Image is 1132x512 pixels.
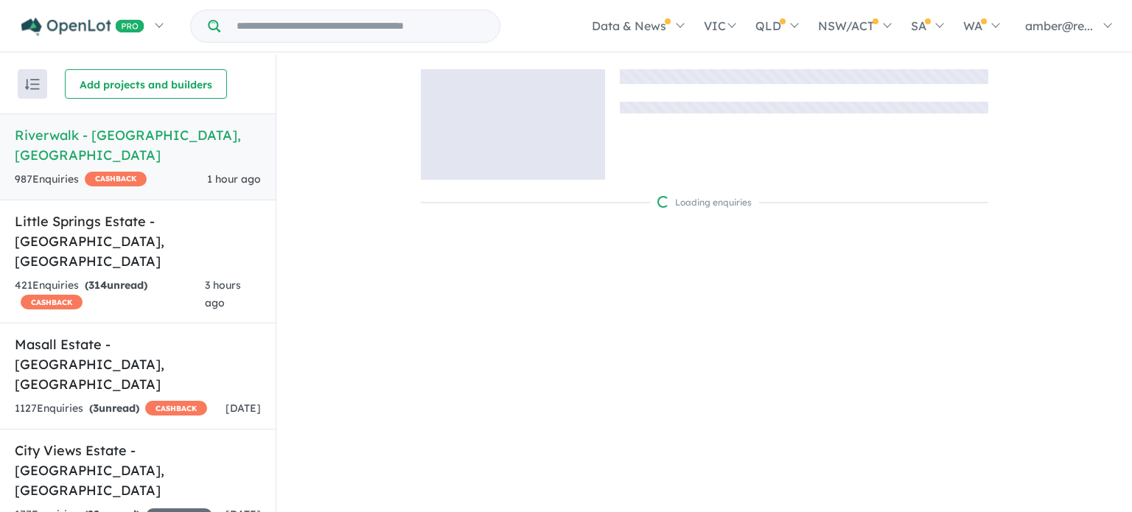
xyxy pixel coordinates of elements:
[15,441,261,500] h5: City Views Estate - [GEOGRAPHIC_DATA] , [GEOGRAPHIC_DATA]
[93,401,99,415] span: 3
[15,125,261,165] h5: Riverwalk - [GEOGRAPHIC_DATA] , [GEOGRAPHIC_DATA]
[89,401,139,415] strong: ( unread)
[15,400,207,418] div: 1127 Enquir ies
[15,211,261,271] h5: Little Springs Estate - [GEOGRAPHIC_DATA] , [GEOGRAPHIC_DATA]
[85,278,147,292] strong: ( unread)
[15,277,205,312] div: 421 Enquir ies
[88,278,107,292] span: 314
[25,79,40,90] img: sort.svg
[226,401,261,415] span: [DATE]
[85,172,147,186] span: CASHBACK
[657,195,752,210] div: Loading enquiries
[21,295,83,309] span: CASHBACK
[145,401,207,415] span: CASHBACK
[207,172,261,186] span: 1 hour ago
[1025,18,1093,33] span: amber@re...
[223,10,497,42] input: Try estate name, suburb, builder or developer
[21,18,144,36] img: Openlot PRO Logo White
[205,278,241,309] span: 3 hours ago
[15,334,261,394] h5: Masall Estate - [GEOGRAPHIC_DATA] , [GEOGRAPHIC_DATA]
[15,171,147,189] div: 987 Enquir ies
[65,69,227,99] button: Add projects and builders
